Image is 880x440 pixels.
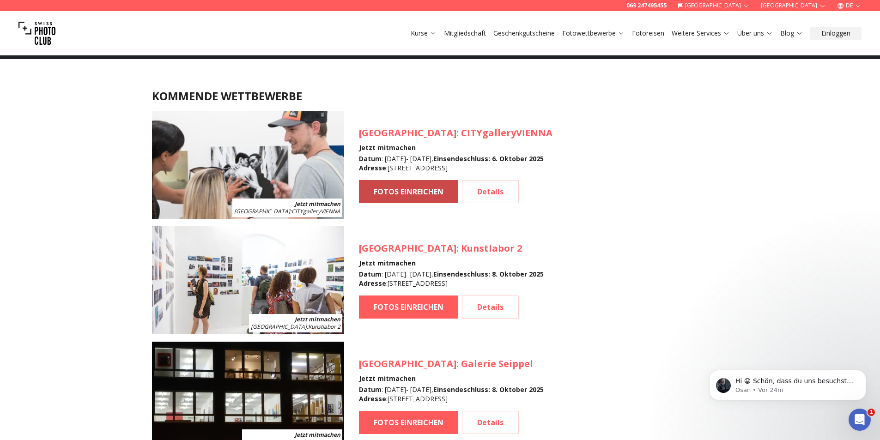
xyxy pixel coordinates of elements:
[359,385,382,394] b: Datum
[359,163,386,172] b: Adresse
[295,315,340,323] b: Jetzt mitmachen
[359,279,386,288] b: Adresse
[359,180,458,203] a: FOTOS EINREICHEN
[433,270,544,278] b: Einsendeschluss : 8. Oktober 2025
[462,180,519,203] a: Details
[626,2,667,9] a: 069 247495455
[868,409,875,416] span: 1
[780,29,803,38] a: Blog
[359,242,456,254] span: [GEOGRAPHIC_DATA]
[359,270,382,278] b: Datum
[433,154,544,163] b: Einsendeschluss : 6. Oktober 2025
[359,127,456,139] span: [GEOGRAPHIC_DATA]
[359,127,552,139] h3: : CITYgalleryVIENNA
[558,27,628,40] button: Fotowettbewerbe
[359,411,458,434] a: FOTOS EINREICHEN
[359,295,458,319] a: FOTOS EINREICHEN
[152,226,344,334] img: SPC Photo Awards MÜNCHEN November 2025
[493,29,555,38] a: Geschenkgutscheine
[737,29,773,38] a: Über uns
[734,27,777,40] button: Über uns
[359,270,544,288] div: : [DATE] - [DATE] , : [STREET_ADDRESS]
[359,154,382,163] b: Datum
[251,323,307,331] span: [GEOGRAPHIC_DATA]
[628,27,668,40] button: Fotoreisen
[562,29,625,38] a: Fotowettbewerbe
[359,357,456,370] span: [GEOGRAPHIC_DATA]
[295,200,340,208] b: Jetzt mitmachen
[359,259,544,268] h4: Jetzt mitmachen
[359,394,386,403] b: Adresse
[359,357,544,370] h3: : Galerie Seippel
[251,323,340,331] span: : Kunstlabor 2
[234,207,290,215] span: [GEOGRAPHIC_DATA]
[359,242,544,255] h3: : Kunstlabor 2
[440,27,490,40] button: Mitgliedschaft
[359,143,552,152] h4: Jetzt mitmachen
[672,29,730,38] a: Weitere Services
[695,350,880,415] iframe: Intercom notifications Nachricht
[407,27,440,40] button: Kurse
[234,207,340,215] span: : CITYgalleryVIENNA
[668,27,734,40] button: Weitere Services
[777,27,807,40] button: Blog
[849,409,871,431] iframe: Intercom live chat
[359,154,552,173] div: : [DATE] - [DATE] , : [STREET_ADDRESS]
[411,29,437,38] a: Kurse
[462,411,519,434] a: Details
[18,15,55,52] img: Swiss photo club
[632,29,664,38] a: Fotoreisen
[433,385,544,394] b: Einsendeschluss : 8. Oktober 2025
[152,111,344,219] img: SPC Photo Awards WIEN Oktober 2025
[295,431,340,439] b: Jetzt mitmachen
[490,27,558,40] button: Geschenkgutscheine
[462,295,519,319] a: Details
[444,29,486,38] a: Mitgliedschaft
[359,385,544,404] div: : [DATE] - [DATE] , : [STREET_ADDRESS]
[359,374,544,383] h4: Jetzt mitmachen
[810,27,862,40] button: Einloggen
[152,89,728,103] h2: KOMMENDE WETTBEWERBE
